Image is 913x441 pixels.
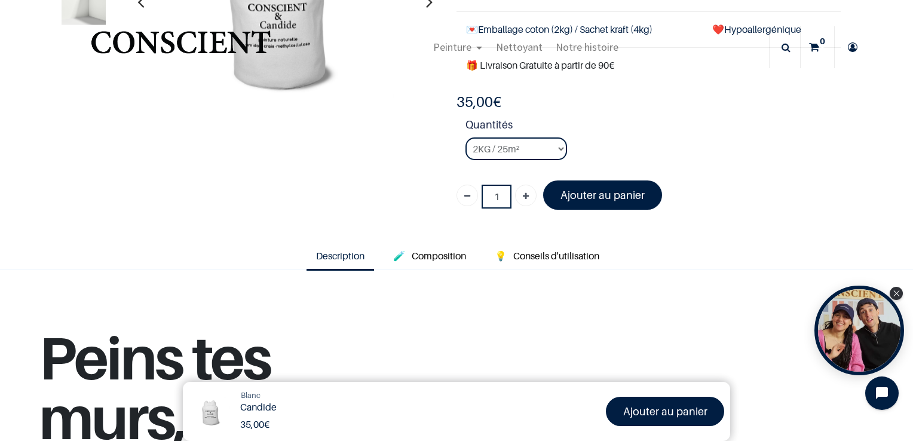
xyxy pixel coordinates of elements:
span: Nettoyant [496,40,543,54]
a: Logo of Conscient [88,24,273,71]
div: Tolstoy bubble widget [814,286,904,375]
img: Product Image [189,388,234,433]
img: Conscient [88,24,273,71]
span: Conseils d'utilisation [513,250,599,262]
sup: 0 [817,35,828,47]
span: 35,00 [240,418,264,430]
font: 🎁 Livraison Gratuite à partir de 90€ [466,59,614,71]
a: Ajouter [515,185,537,206]
span: Description [316,250,364,262]
span: Composition [412,250,466,262]
b: € [456,93,501,111]
span: 💡 [495,250,507,262]
a: Ajouter au panier [543,180,662,210]
a: Ajouter au panier [606,397,725,426]
font: Ajouter au panier [623,405,707,418]
div: Open Tolstoy [814,286,904,375]
b: € [240,418,269,430]
a: Peinture [426,26,489,68]
div: Close Tolstoy widget [890,287,903,300]
a: Supprimer [456,185,478,206]
span: 35,00 [456,93,493,111]
div: Open Tolstoy widget [814,286,904,375]
span: Blanc [241,390,261,400]
a: Blanc [241,390,261,402]
a: 0 [801,26,834,68]
span: Peinture [433,40,471,54]
strong: Quantités [465,117,841,137]
span: Notre histoire [556,40,618,54]
span: 🧪 [393,250,405,262]
font: Ajouter au panier [560,189,645,201]
h1: Candide [240,402,462,413]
